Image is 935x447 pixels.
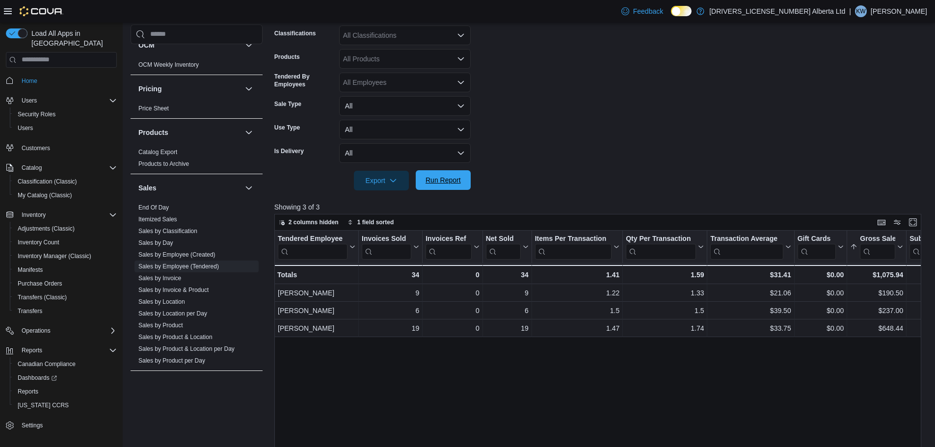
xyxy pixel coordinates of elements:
div: 1.47 [535,322,620,334]
span: Users [14,122,117,134]
span: Run Report [426,175,461,185]
span: Sales by Invoice & Product [138,286,209,294]
div: [PERSON_NAME] [278,322,355,334]
a: Catalog Export [138,149,177,156]
span: OCM Weekly Inventory [138,61,199,69]
button: 1 field sorted [344,216,398,228]
button: Pricing [243,83,255,95]
div: [PERSON_NAME] [278,305,355,316]
div: $31.41 [710,269,791,281]
a: Sales by Location [138,298,185,305]
label: Is Delivery [274,147,304,155]
span: Transfers (Classic) [18,293,67,301]
button: Inventory [18,209,50,221]
button: Manifests [10,263,121,277]
div: $0.00 [797,287,844,299]
button: Run Report [416,170,471,190]
span: Settings [18,419,117,431]
span: Reports [14,386,117,397]
button: Transfers (Classic) [10,290,121,304]
a: Sales by Product & Location [138,334,213,341]
div: Net Sold [485,234,520,259]
span: Sales by Classification [138,227,197,235]
a: Sales by Classification [138,228,197,235]
div: 9 [362,287,419,299]
div: $33.75 [710,322,791,334]
div: Totals [277,269,355,281]
div: Invoices Sold [362,234,411,259]
button: Inventory Count [10,236,121,249]
a: Sales by Product [138,322,183,329]
label: Classifications [274,29,316,37]
span: 2 columns hidden [289,218,339,226]
div: OCM [131,59,263,75]
div: $21.06 [710,287,791,299]
span: Dashboards [18,374,57,382]
span: Security Roles [14,108,117,120]
span: Sales by Employee (Tendered) [138,263,219,270]
div: Transaction Average [710,234,783,243]
label: Products [274,53,300,61]
a: Classification (Classic) [14,176,81,187]
button: All [339,143,471,163]
div: 34 [485,269,528,281]
div: Gross Sales [860,234,895,243]
p: Showing 3 of 3 [274,202,928,212]
a: Transfers [14,305,46,317]
span: Settings [22,421,43,429]
div: 9 [486,287,529,299]
span: Export [360,171,403,190]
div: Pricing [131,103,263,118]
button: Items Per Transaction [534,234,619,259]
div: Items Per Transaction [534,234,612,243]
a: Security Roles [14,108,59,120]
a: My Catalog (Classic) [14,189,76,201]
button: All [339,120,471,139]
button: Gross Sales [850,234,903,259]
a: Products to Archive [138,160,189,167]
button: Security Roles [10,107,121,121]
span: My Catalog (Classic) [14,189,117,201]
button: Catalog [2,161,121,175]
div: $648.44 [850,322,903,334]
a: Sales by Invoice [138,275,181,282]
span: Catalog [22,164,42,172]
a: Adjustments (Classic) [14,223,79,235]
label: Tendered By Employees [274,73,335,88]
div: 1.5 [535,305,620,316]
a: [US_STATE] CCRS [14,399,73,411]
button: Reports [2,343,121,357]
span: Users [22,97,37,105]
a: Sales by Employee (Tendered) [138,263,219,270]
button: Invoices Sold [362,234,419,259]
div: Transaction Average [710,234,783,259]
button: Reports [18,344,46,356]
span: Purchase Orders [14,278,117,289]
button: [US_STATE] CCRS [10,398,121,412]
p: | [849,5,851,17]
div: 1.74 [626,322,704,334]
span: End Of Day [138,204,169,211]
span: Sales by Day [138,239,173,247]
span: Inventory Count [18,238,59,246]
button: Home [2,74,121,88]
div: 0 [426,287,479,299]
span: Home [18,75,117,87]
a: Manifests [14,264,47,276]
span: Manifests [14,264,117,276]
div: Products [131,146,263,174]
p: [DRIVERS_LICENSE_NUMBER] Alberta Ltd [709,5,845,17]
a: Sales by Product & Location per Day [138,345,235,352]
div: 19 [362,322,419,334]
button: OCM [138,40,241,50]
a: OCM Weekly Inventory [138,61,199,68]
div: Invoices Sold [362,234,411,243]
span: Reports [18,344,117,356]
div: 34 [362,269,419,281]
span: Catalog [18,162,117,174]
span: Inventory [22,211,46,219]
button: Users [10,121,121,135]
div: 0 [426,269,479,281]
a: Reports [14,386,42,397]
div: Invoices Ref [426,234,471,243]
